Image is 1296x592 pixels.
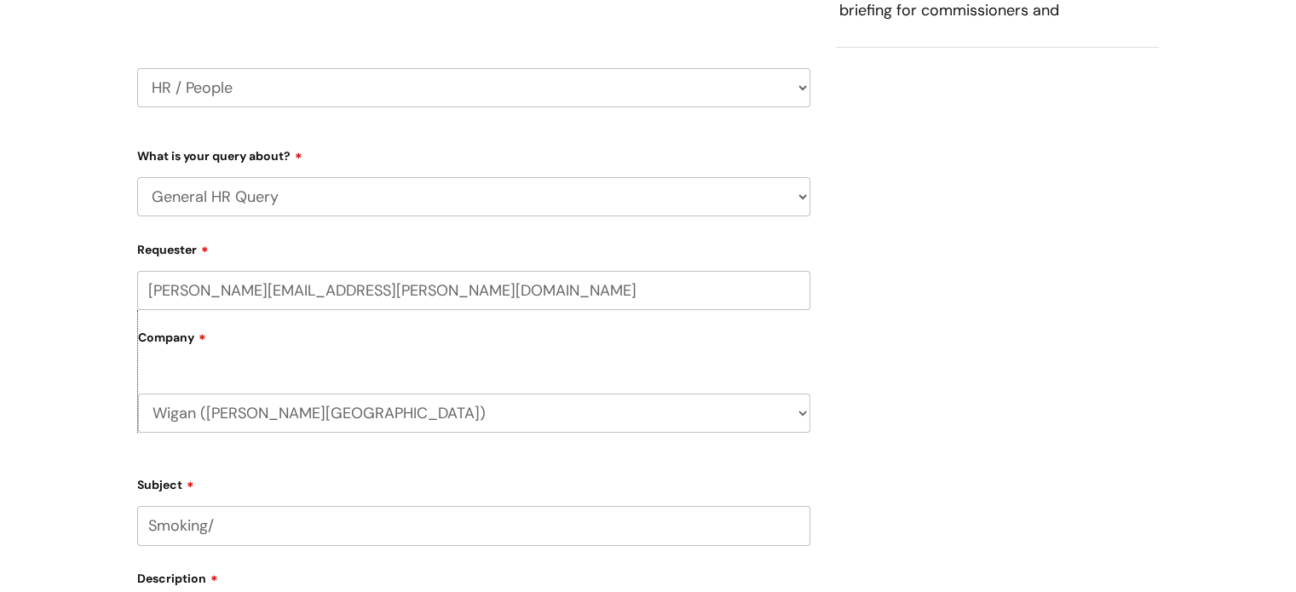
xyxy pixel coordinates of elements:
[137,472,810,492] label: Subject
[138,325,810,363] label: Company
[137,237,810,257] label: Requester
[137,143,810,164] label: What is your query about?
[137,566,810,586] label: Description
[137,271,810,310] input: Email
